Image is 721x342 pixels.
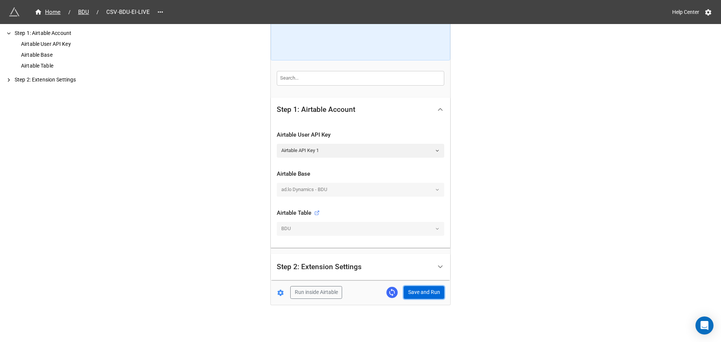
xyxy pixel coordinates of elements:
div: Step 1: Airtable Account [277,106,355,113]
input: Search... [277,71,444,85]
div: Airtable User API Key [20,40,120,48]
img: miniextensions-icon.73ae0678.png [9,7,20,17]
a: Airtable API Key 1 [277,144,444,157]
nav: breadcrumb [30,8,154,17]
div: Airtable User API Key [277,131,444,140]
button: Run inside Airtable [290,286,342,299]
div: Step 1: Airtable Account [13,29,120,37]
div: Step 2: Extension Settings [277,263,362,271]
div: Home [35,8,61,17]
div: Open Intercom Messenger [695,316,713,334]
a: Sync Base Structure [386,287,398,298]
div: Step 1: Airtable Account [271,98,450,122]
div: Airtable Table [20,62,120,70]
div: Airtable Base [277,170,444,179]
button: Save and Run [404,286,444,299]
div: Step 1: Airtable Account [271,122,450,248]
div: Airtable Base [20,51,120,59]
li: / [97,8,99,16]
a: Home [30,8,65,17]
a: BDU [74,8,94,17]
a: Help Center [667,5,704,19]
li: / [68,8,71,16]
div: Airtable Table [277,209,320,218]
div: Step 2: Extension Settings [13,76,120,84]
div: Step 2: Extension Settings [271,254,450,280]
span: CSV-BDU-EI-LIVE [102,8,154,17]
